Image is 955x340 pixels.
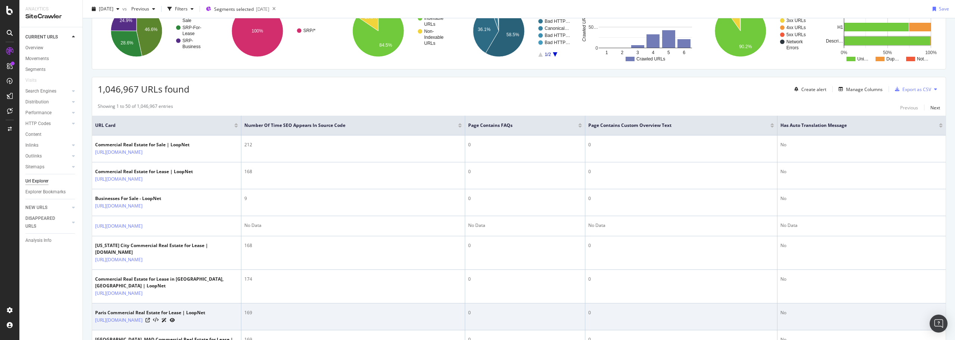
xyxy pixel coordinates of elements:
a: [URL][DOMAIN_NAME] [95,202,143,210]
a: Distribution [25,98,70,106]
text: Indexable [424,35,444,40]
a: Content [25,131,77,138]
span: 1,046,967 URLs found [98,83,190,95]
text: Bad HTTP… [545,19,570,24]
div: Open Intercom Messenger [930,315,948,333]
a: Search Engines [25,87,70,95]
text: 3 [636,50,639,55]
a: Outlinks [25,152,70,160]
button: Segments selected[DATE] [203,3,269,15]
div: Outlinks [25,152,42,160]
button: Filters [165,3,197,15]
div: SiteCrawler [25,12,76,21]
text: Descri… [826,38,843,44]
a: Movements [25,55,77,63]
div: Manage Columns [846,86,883,93]
div: Search Engines [25,87,56,95]
a: [URL][DOMAIN_NAME] [95,316,143,324]
text: Non- [424,29,434,34]
div: 168 [244,168,462,175]
span: Segments selected [214,6,254,12]
div: No Data [588,222,774,229]
div: Showing 1 to 50 of 1,046,967 entries [98,103,173,112]
button: Export as CSV [892,83,931,95]
div: 0 [468,276,582,283]
a: Analysis Info [25,237,77,244]
a: Url Explorer [25,177,77,185]
div: 0 [468,168,582,175]
div: 0 [468,242,582,249]
div: No Data [780,222,943,229]
text: 28.6% [120,40,133,46]
div: CURRENT URLS [25,33,58,41]
text: 3xx URLs [786,18,806,23]
button: [DATE] [89,3,122,15]
div: Commercial Real Estate for Lease in [GEOGRAPHIC_DATA], [GEOGRAPHIC_DATA] | LoopNet [95,276,238,289]
text: 90.2% [739,44,752,49]
div: Url Explorer [25,177,48,185]
div: Businesses For Sale - LoopNet [95,195,175,202]
text: Errors [786,45,799,50]
text: 0 [595,46,598,51]
text: 6 [683,50,685,55]
div: No [780,195,943,202]
text: 0% [841,50,848,55]
button: Save [930,3,949,15]
a: CURRENT URLS [25,33,70,41]
button: Previous [128,3,158,15]
div: 0 [588,242,774,249]
text: 5xx URLs [786,32,806,37]
text: URLs [424,41,435,46]
text: 50… [589,25,598,30]
a: Overview [25,44,77,52]
text: 36.1% [478,27,491,32]
text: 15.5% [364,15,377,20]
text: SRP- [182,38,193,43]
div: 0 [468,195,582,202]
div: No Data [244,222,462,229]
div: 0 [588,276,774,283]
div: Create alert [801,86,826,93]
span: Previous [128,6,149,12]
div: 212 [244,141,462,148]
text: 100% [925,50,937,55]
div: Inlinks [25,141,38,149]
div: 0 [588,141,774,148]
a: HTTP Codes [25,120,70,128]
div: HTTP Codes [25,120,51,128]
div: Analysis Info [25,237,51,244]
div: [DATE] [256,6,269,12]
div: Export as CSV [902,86,931,93]
text: 5 [667,50,670,55]
div: Performance [25,109,51,117]
a: Performance [25,109,70,117]
text: 58.5% [507,32,519,37]
a: Visits [25,77,44,84]
text: Network [786,39,803,44]
a: Explorer Bookmarks [25,188,77,196]
text: Not… [917,56,929,62]
div: Sitemaps [25,163,44,171]
span: Page Contains FAQs [468,122,567,129]
span: Has Auto Translation Message [780,122,928,129]
button: View HTML Source [153,318,159,323]
div: Visits [25,77,37,84]
div: No [780,309,943,316]
a: Segments [25,66,77,74]
text: Crawled URLs [582,13,587,41]
div: Movements [25,55,49,63]
text: Sale [182,18,191,23]
text: SRP/* [303,28,316,33]
text: 1 [605,50,608,55]
text: Crawled URLs [636,56,665,62]
div: 0 [588,168,774,175]
text: 84.5% [379,43,392,48]
text: URLs [424,22,435,27]
text: H1 [837,25,843,30]
div: Save [939,6,949,12]
text: 4 [652,50,654,55]
div: DISAPPEARED URLS [25,215,63,230]
text: Bad HTTP… [545,33,570,38]
a: [URL][DOMAIN_NAME] [95,290,143,297]
span: vs [122,6,128,12]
